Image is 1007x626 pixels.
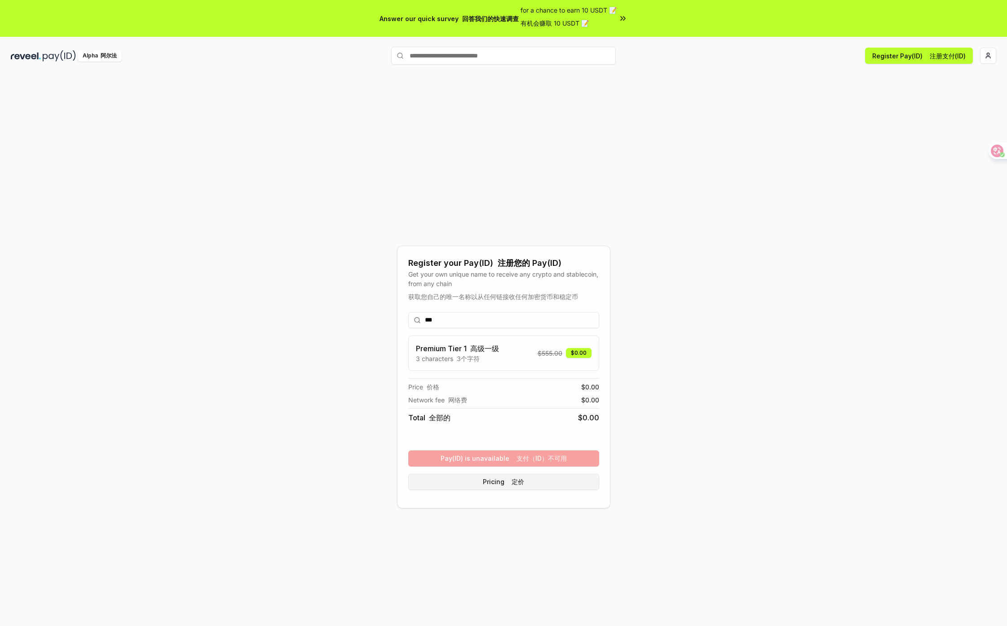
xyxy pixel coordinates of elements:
[578,412,599,423] span: $ 0.00
[521,19,589,27] font: 有机会赚取 10 USDT 📝
[581,382,599,392] span: $ 0.00
[930,52,966,60] font: 注册支付(ID)
[429,413,450,422] font: 全部的
[498,258,561,268] font: 注册您的 Pay(ID)
[427,383,439,391] font: 价格
[408,257,599,269] div: Register your Pay(ID)
[581,395,599,405] span: $ 0.00
[101,52,117,59] font: 阿尔法
[408,412,450,423] span: Total
[538,348,562,358] span: $ 555.00
[408,474,599,490] button: Pricing 定价
[408,293,578,300] font: 获取您自己的唯一名称以从任何链接收任何加密货币和稳定币
[462,15,519,22] font: 回答我们的快速调查
[408,269,599,305] div: Get your own unique name to receive any crypto and stablecoin, from any chain
[512,478,524,485] font: 定价
[448,396,467,404] font: 网络费
[11,50,41,62] img: reveel_dark
[416,354,499,363] p: 3 characters
[457,355,480,362] font: 3个字符
[566,348,592,358] div: $0.00
[416,343,499,354] h3: Premium Tier 1
[43,50,76,62] img: pay_id
[380,14,519,23] span: Answer our quick survey
[865,48,973,64] button: Register Pay(ID) 注册支付(ID)
[78,50,122,62] div: Alpha
[470,344,499,353] font: 高级一级
[408,395,467,405] span: Network fee
[408,382,439,392] span: Price
[521,5,617,31] span: for a chance to earn 10 USDT 📝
